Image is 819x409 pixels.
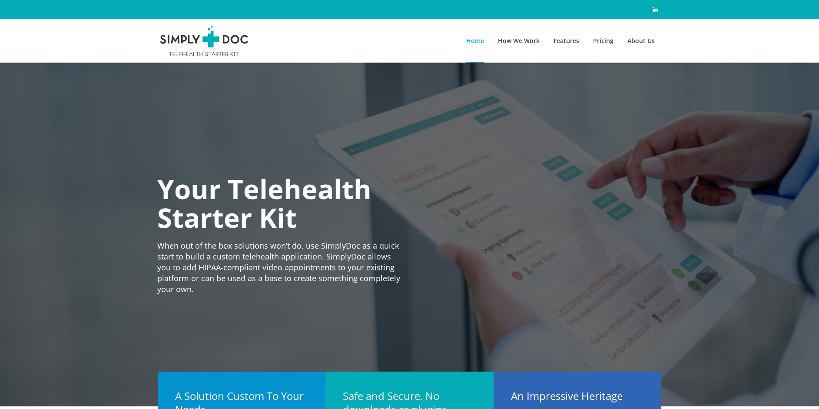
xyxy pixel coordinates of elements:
[547,19,586,63] a: Features
[459,19,491,63] a: Home
[158,26,251,56] img: SimplyDoc
[627,37,655,45] span: About Us
[511,389,623,403] span: An Impressive Heritage
[554,37,579,45] span: Features
[593,37,613,45] span: Pricing
[157,240,401,304] p: When out of the box solutions won’t do, use SimplyDoc as a quick start to build a custom teleheal...
[498,37,540,45] span: How We Work
[466,37,484,45] span: Home
[620,19,662,63] a: About Us
[491,19,547,63] a: How We Work
[586,19,620,63] a: Pricing
[157,174,401,232] h1: Your Telehealth Starter Kit
[650,4,660,15] a: Instagram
